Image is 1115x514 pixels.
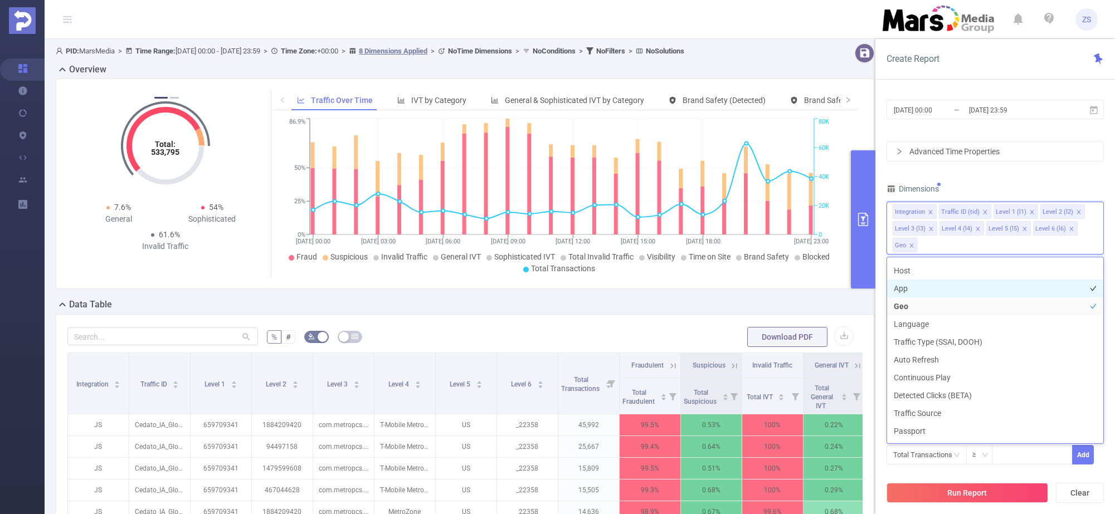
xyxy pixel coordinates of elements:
[887,351,1103,369] li: Auto Refresh
[1056,483,1104,503] button: Clear
[895,222,926,236] div: Level 3 (l3)
[819,144,829,151] tspan: 60K
[982,209,988,216] i: icon: close
[129,458,190,479] p: Cedato_IA_Global
[841,396,848,399] i: icon: caret-down
[296,252,317,261] span: Fraud
[887,297,1103,315] li: Geo
[778,392,785,395] i: icon: caret-up
[129,479,190,501] p: Cedato_IA_Global
[450,380,472,388] span: Level 5
[497,479,558,501] p: _22358
[887,315,1103,333] li: Language
[1043,205,1073,219] div: Level 2 (l2)
[620,458,680,479] p: 99.5%
[802,252,830,261] span: Blocked
[1082,8,1091,31] span: ZS
[989,222,1019,236] div: Level 5 (l5)
[893,221,937,236] li: Level 3 (l3)
[154,97,168,99] button: 1
[681,479,742,501] p: 0.68%
[1090,267,1097,274] i: icon: check
[1090,285,1097,292] i: icon: check
[114,379,120,383] i: icon: caret-up
[1090,410,1097,417] i: icon: check
[491,238,525,245] tspan: [DATE] 09:00
[895,205,925,219] div: Integration
[986,221,1031,236] li: Level 5 (l5)
[436,414,496,435] p: US
[294,164,305,172] tspan: 50%
[722,392,729,399] div: Sort
[558,414,619,435] p: 45,992
[441,252,481,261] span: General IVT
[1072,445,1094,464] button: Add
[845,96,851,103] i: icon: right
[374,458,435,479] p: T-Mobile MetroZone Android en
[887,386,1103,404] li: Detected Clicks (BETA)
[660,396,666,399] i: icon: caret-down
[568,252,634,261] span: Total Invalid Traffic
[191,479,251,501] p: 659709341
[887,404,1103,422] li: Traffic Source
[556,238,590,245] tspan: [DATE] 12:00
[436,436,496,457] p: US
[742,436,803,457] p: 100%
[497,436,558,457] p: _22358
[114,379,120,386] div: Sort
[811,384,833,410] span: Total General IVT
[129,414,190,435] p: Cedato_IA_Global
[887,280,1103,297] li: App
[819,119,829,126] tspan: 80K
[893,102,983,118] input: Start date
[689,252,731,261] span: Time on Site
[815,361,849,369] span: General IVT
[388,380,411,388] span: Level 4
[361,238,395,245] tspan: [DATE] 03:00
[129,436,190,457] p: Cedato_IA_Global
[681,436,742,457] p: 0.64%
[747,393,775,401] span: Total IVT
[231,379,237,383] i: icon: caret-up
[426,238,460,245] tspan: [DATE] 06:00
[975,226,981,233] i: icon: close
[660,392,667,399] div: Sort
[887,142,1103,161] div: icon: rightAdvanced Time Properties
[561,376,601,393] span: Total Transactions
[311,96,373,105] span: Traffic Over Time
[152,148,180,156] tspan: 533,795
[292,379,298,383] i: icon: caret-up
[939,204,991,219] li: Traffic ID (tid)
[744,252,789,261] span: Brand Safety
[1090,392,1097,399] i: icon: check
[841,392,848,399] div: Sort
[620,414,680,435] p: 99.5%
[308,333,315,340] i: icon: bg-colors
[895,238,906,253] div: Geo
[722,396,728,399] i: icon: caret-down
[968,102,1058,118] input: End date
[359,47,427,55] u: 8 Dimensions Applied
[893,238,918,252] li: Geo
[68,436,129,457] p: JS
[155,140,176,149] tspan: Total:
[1090,356,1097,363] i: icon: check
[330,252,368,261] span: Suspicious
[191,414,251,435] p: 659709341
[115,47,125,55] span: >
[558,479,619,501] p: 15,505
[909,243,914,249] i: icon: close
[56,47,66,55] i: icon: user
[286,332,291,341] span: #
[68,414,129,435] p: JS
[625,47,636,55] span: >
[887,483,1048,503] button: Run Report
[292,379,299,386] div: Sort
[804,436,864,457] p: 0.24%
[497,414,558,435] p: _22358
[159,230,180,239] span: 61.6%
[381,252,427,261] span: Invalid Traffic
[352,333,358,340] i: icon: table
[170,97,179,99] button: 2
[296,238,330,245] tspan: [DATE] 00:00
